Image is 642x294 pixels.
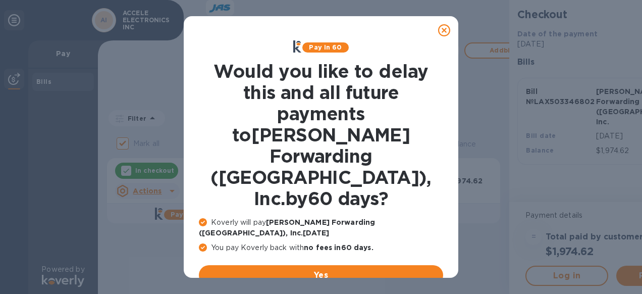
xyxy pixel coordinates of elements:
[199,61,443,209] h1: Would you like to delay this and all future payments to [PERSON_NAME] Forwarding ([GEOGRAPHIC_DAT...
[199,242,443,253] p: You pay Koverly back with
[199,265,443,285] button: Yes
[304,243,373,252] b: no fees in 60 days .
[309,43,342,51] b: Pay in 60
[199,217,443,238] p: Koverly will pay
[207,269,435,281] span: Yes
[199,218,375,237] b: [PERSON_NAME] Forwarding ([GEOGRAPHIC_DATA]), Inc. [DATE]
